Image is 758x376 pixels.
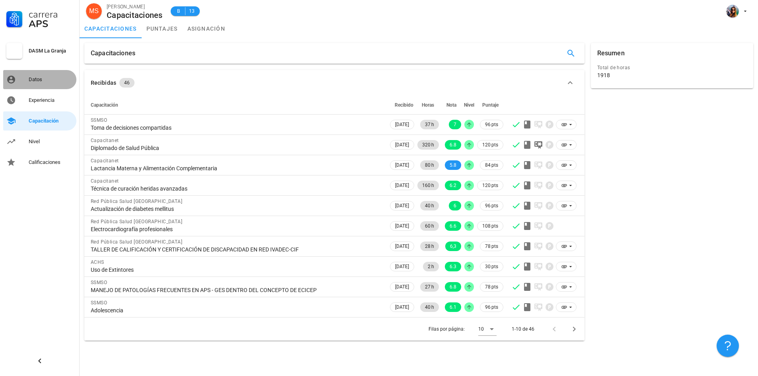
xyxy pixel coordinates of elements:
[175,7,182,15] span: B
[388,95,416,115] th: Recibido
[425,282,434,292] span: 27 h
[416,95,440,115] th: Horas
[440,95,463,115] th: Nota
[91,266,382,273] div: Uso de Extintores
[450,140,456,150] span: 6.8
[726,5,739,18] div: avatar
[454,201,456,210] span: 6
[395,161,409,169] span: [DATE]
[3,111,76,131] a: Capacitación
[485,242,498,250] span: 78 pts
[91,239,182,245] span: Red Pública Salud [GEOGRAPHIC_DATA]
[91,124,382,131] div: Toma de decisiones compartidas
[395,201,409,210] span: [DATE]
[29,118,73,124] div: Capacitación
[450,302,456,312] span: 6.1
[29,19,73,29] div: APS
[107,11,163,19] div: Capacitaciones
[597,43,625,64] div: Resumen
[485,161,498,169] span: 84 pts
[84,70,585,95] button: Recibidas 46
[91,307,382,314] div: Adolescencia
[450,160,456,170] span: 5.8
[395,181,409,190] span: [DATE]
[478,323,497,335] div: 10Filas por página:
[91,117,107,123] span: SSMSO
[446,102,456,108] span: Nota
[485,263,498,271] span: 30 pts
[86,3,102,19] div: avatar
[422,140,434,150] span: 320 h
[395,262,409,271] span: [DATE]
[91,138,119,143] span: Capacitanet
[3,132,76,151] a: Nivel
[450,242,456,251] span: 6,3
[482,141,498,149] span: 120 pts
[91,226,382,233] div: Electrocardiografía profesionales
[29,97,73,103] div: Experiencia
[91,259,104,265] span: ACHS
[429,318,497,341] div: Filas por página:
[422,181,434,190] span: 160 h
[91,144,382,152] div: Diplomado de Salud Pública
[395,282,409,291] span: [DATE]
[91,280,107,285] span: SSMSO
[3,70,76,89] a: Datos
[183,19,230,38] a: asignación
[450,282,456,292] span: 6.8
[29,76,73,83] div: Datos
[395,140,409,149] span: [DATE]
[80,19,142,38] a: capacitaciones
[124,78,130,88] span: 46
[84,95,388,115] th: Capacitación
[450,221,456,231] span: 6.6
[395,242,409,251] span: [DATE]
[91,43,135,64] div: Capacitaciones
[3,91,76,110] a: Experiencia
[142,19,183,38] a: puntajes
[107,3,163,11] div: [PERSON_NAME]
[91,219,182,224] span: Red Pública Salud [GEOGRAPHIC_DATA]
[29,159,73,166] div: Calificaciones
[464,102,474,108] span: Nivel
[425,201,434,210] span: 40 h
[395,303,409,312] span: [DATE]
[29,48,73,54] div: DASM La Granja
[189,7,195,15] span: 13
[91,178,119,184] span: Capacitanet
[428,262,434,271] span: 2 h
[89,3,99,19] span: MS
[450,181,456,190] span: 6.2
[29,10,73,19] div: Carrera
[485,121,498,129] span: 96 pts
[512,325,534,333] div: 1-10 de 46
[485,303,498,311] span: 96 pts
[475,95,505,115] th: Puntaje
[91,246,382,253] div: TALLER DE CALIFICACIÓN Y CERTIFICACIÓN DE DISCAPACIDAD EN RED IVADEC-CIF
[395,102,413,108] span: Recibido
[478,325,484,333] div: 10
[425,120,434,129] span: 37 h
[597,72,610,79] div: 1918
[425,160,434,170] span: 80 h
[3,153,76,172] a: Calificaciones
[91,185,382,192] div: Técnica de curación heridas avanzadas
[463,95,475,115] th: Nivel
[91,78,116,87] div: Recibidas
[91,165,382,172] div: Lactancia Materna y Alimentación Complementaria
[91,158,119,164] span: Capacitanet
[482,222,498,230] span: 108 pts
[91,286,382,294] div: MANEJO DE PATOLOGÍAS FRECUENTES EN APS - GES DENTRO DEL CONCEPTO DE ECICEP
[482,181,498,189] span: 120 pts
[485,283,498,291] span: 78 pts
[91,300,107,306] span: SSMSO
[597,64,747,72] div: Total de horas
[450,262,456,271] span: 6.3
[91,102,118,108] span: Capacitación
[91,199,182,204] span: Red Pública Salud [GEOGRAPHIC_DATA]
[454,120,456,129] span: 7
[91,205,382,212] div: Actualización de diabetes mellitus
[482,102,499,108] span: Puntaje
[395,120,409,129] span: [DATE]
[425,242,434,251] span: 28 h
